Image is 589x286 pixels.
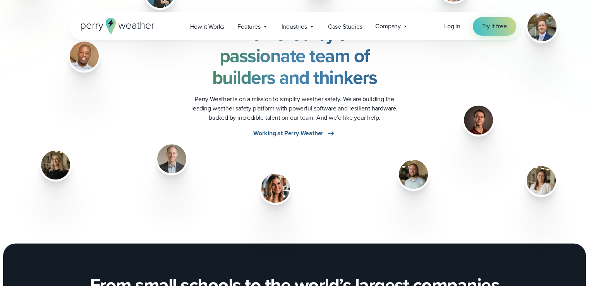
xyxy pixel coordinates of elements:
a: Log in [444,22,460,31]
span: Company [375,22,401,31]
a: How it Works [184,19,231,34]
a: Try it free [473,17,516,36]
span: Working at Perry Weather [253,129,323,138]
img: Daniel Hodges [70,41,99,71]
img: Ian Allen Headshot [527,12,556,41]
span: Try it free [482,22,507,31]
a: Working at Perry Weather [253,129,336,138]
img: Operational Meteorologist [399,160,428,189]
strong: Powered by a passionate team of builders and thinkers [212,20,377,91]
img: Meredith Chapman [261,174,290,203]
span: Industries [282,22,307,31]
span: Features [237,22,260,31]
img: Account manager [41,150,70,179]
img: Daniel Alvarez [464,105,493,134]
span: How it Works [190,22,225,31]
img: Account Manager [527,166,556,195]
p: Perry Weather is on a mission to simplify weather safety. We are building the leading weather saf... [185,95,405,122]
a: Case Studies [321,19,369,34]
span: Case Studies [328,22,362,31]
